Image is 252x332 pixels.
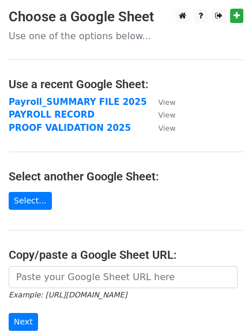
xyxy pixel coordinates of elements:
[9,97,146,107] a: Payroll_SUMMARY FILE 2025
[9,169,243,183] h4: Select another Google Sheet:
[9,123,131,133] a: PROOF VALIDATION 2025
[9,313,38,331] input: Next
[9,9,243,25] h3: Choose a Google Sheet
[9,248,243,262] h4: Copy/paste a Google Sheet URL:
[9,110,95,120] a: PAYROLL RECORD
[158,98,175,107] small: View
[9,290,127,299] small: Example: [URL][DOMAIN_NAME]
[9,266,238,288] input: Paste your Google Sheet URL here
[146,123,175,133] a: View
[158,124,175,133] small: View
[146,110,175,120] a: View
[9,192,52,210] a: Select...
[9,30,243,42] p: Use one of the options below...
[158,111,175,119] small: View
[9,77,243,91] h4: Use a recent Google Sheet:
[146,97,175,107] a: View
